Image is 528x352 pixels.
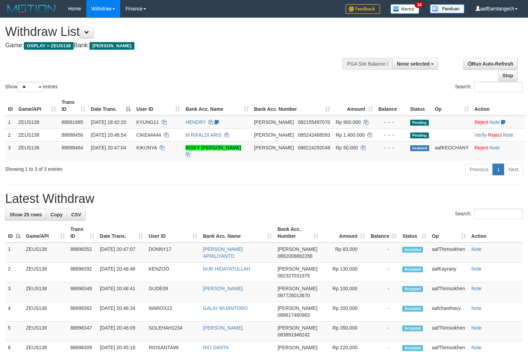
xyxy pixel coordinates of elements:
td: ZEUS138 [23,263,68,282]
span: 88891985 [62,119,83,125]
a: Show 25 rows [5,209,46,221]
span: Copy 089617460963 to clipboard [277,312,310,318]
span: Rp 900.000 [336,119,360,125]
span: Accepted [402,306,423,312]
h4: Game: Bank: [5,42,345,49]
span: 88898464 [62,145,83,150]
a: RIO SANTA [203,345,228,350]
td: 4 [5,302,23,322]
td: 88898362 [68,302,97,322]
span: Copy 083891948242 to clipboard [277,332,310,338]
th: User ID: activate to sort column ascending [146,223,200,243]
div: Showing 1 to 3 of 3 entries [5,163,215,173]
span: [PERSON_NAME] [277,345,317,350]
span: [PERSON_NAME] [89,42,134,50]
a: Stop [498,70,518,81]
span: [PERSON_NAME] [277,246,317,252]
span: Grabbed [410,145,430,151]
span: [PERSON_NAME] [277,286,317,291]
span: None selected [397,61,430,67]
td: 3 [5,141,16,161]
a: Note [490,145,500,150]
a: Note [471,246,482,252]
td: KENZOO [146,263,200,282]
img: Feedback.jpg [346,4,380,14]
th: Bank Acc. Number: activate to sort column ascending [251,96,333,116]
span: Rp 50.000 [336,145,358,150]
div: - - - [378,144,405,151]
td: aafKEOCHANY [432,141,472,161]
span: 34 [415,2,424,8]
th: ID: activate to sort column descending [5,223,23,243]
span: [PERSON_NAME] [254,145,294,150]
a: Previous [465,164,493,175]
span: KYUNG11 [136,119,159,125]
span: Copy 082155497070 to clipboard [298,119,330,125]
td: ZEUS138 [16,116,59,129]
td: - [368,302,399,322]
td: · · [472,128,526,141]
td: aafThimsokhen [429,322,469,341]
span: 88898450 [62,132,83,138]
h1: Withdraw List [5,25,345,39]
td: aafchanthavy [429,302,469,322]
th: Game/API: activate to sort column ascending [23,223,68,243]
td: - [368,322,399,341]
span: [DATE] 20:46:54 [91,132,126,138]
td: ZEUS138 [16,141,59,161]
a: Reject [488,132,502,138]
td: ZEUS138 [16,128,59,141]
span: [PERSON_NAME] [277,325,317,331]
td: [DATE] 20:46:46 [97,263,146,282]
span: [PERSON_NAME] [277,305,317,311]
td: [DATE] 20:47:07 [97,243,146,263]
th: Status [407,96,432,116]
td: - [368,243,399,263]
a: Note [471,305,482,311]
span: Copy 085242468593 to clipboard [298,132,330,138]
th: Status: activate to sort column ascending [399,223,429,243]
td: Rp 350,000 [321,322,368,341]
th: Op: activate to sort column ascending [432,96,472,116]
a: Note [471,286,482,291]
td: aafKayrany [429,263,469,282]
th: Trans ID: activate to sort column ascending [59,96,88,116]
td: 88898392 [68,263,97,282]
th: Game/API: activate to sort column ascending [16,96,59,116]
span: OXPLAY > ZEUS138 [24,42,74,50]
th: Amount: activate to sort column ascending [321,223,368,243]
th: Date Trans.: activate to sort column ascending [97,223,146,243]
td: 5 [5,322,23,341]
td: 1 [5,116,16,129]
td: 88898349 [68,282,97,302]
td: [DATE] 20:46:34 [97,302,146,322]
td: · [472,116,526,129]
label: Search: [455,82,523,92]
th: Amount: activate to sort column ascending [333,96,375,116]
input: Search: [474,209,523,219]
label: Search: [455,209,523,219]
a: [PERSON_NAME] [203,325,243,331]
th: Bank Acc. Name: activate to sort column ascending [200,223,275,243]
th: Balance [376,96,407,116]
span: Pending [410,133,429,138]
td: ZEUS138 [23,243,68,263]
span: [PERSON_NAME] [254,132,294,138]
a: 1 [492,164,504,175]
a: Note [471,345,482,350]
span: Accepted [402,345,423,351]
img: panduan.png [430,4,464,13]
a: Reject [474,145,488,150]
span: Pending [410,120,429,126]
a: [PERSON_NAME] APRILIYANTO [203,246,243,259]
select: Showentries [17,82,43,92]
td: ZEUS138 [23,302,68,322]
td: aafThimsokhen [429,282,469,302]
td: SOLEHAH1234 [146,322,200,341]
span: CSV [71,212,81,217]
td: Rp 200,000 [321,302,368,322]
span: Copy 088224292048 to clipboard [298,145,330,150]
td: 3 [5,282,23,302]
span: CIKE44444 [136,132,161,138]
td: [DATE] 20:46:09 [97,322,146,341]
